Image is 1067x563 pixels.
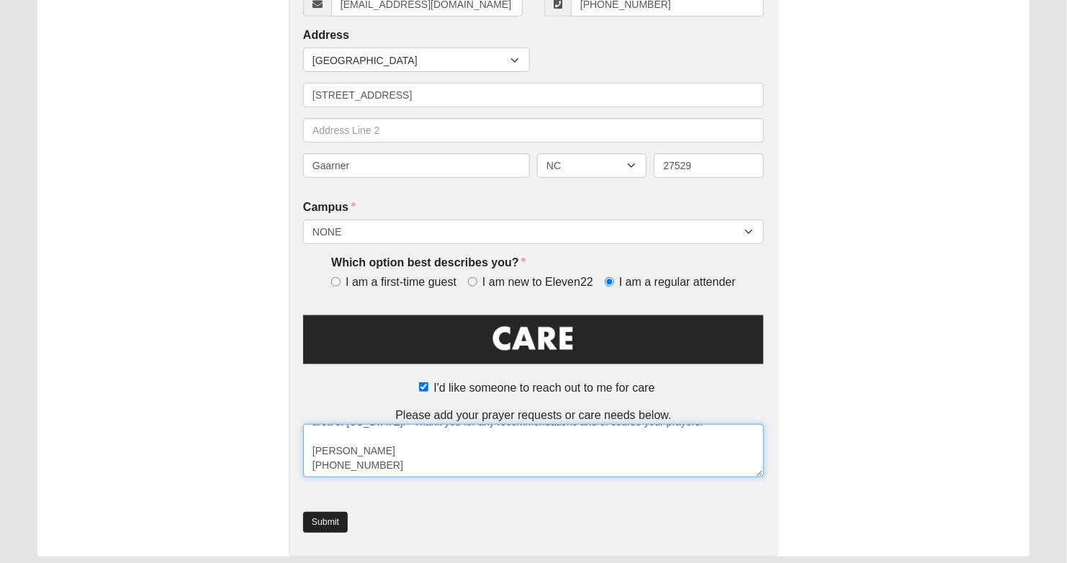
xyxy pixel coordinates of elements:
[303,153,530,178] input: City
[303,312,764,377] img: Care.png
[312,48,510,73] span: [GEOGRAPHIC_DATA]
[654,153,764,178] input: Zip
[619,274,736,291] span: I am a regular attender
[303,512,348,533] a: Submit
[331,255,526,271] label: Which option best describes you?
[303,27,349,44] label: Address
[303,199,356,216] label: Campus
[303,118,764,143] input: Address Line 2
[605,277,614,287] input: I am a regular attender
[433,382,654,394] span: I'd like someone to reach out to me for care
[346,274,456,291] span: I am a first-time guest
[303,83,764,107] input: Address Line 1
[482,274,593,291] span: I am new to Eleven22
[331,277,341,287] input: I am a first-time guest
[419,382,428,392] input: I'd like someone to reach out to me for care
[468,277,477,287] input: I am new to Eleven22
[303,407,764,477] div: Please add your prayer requests or care needs below.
